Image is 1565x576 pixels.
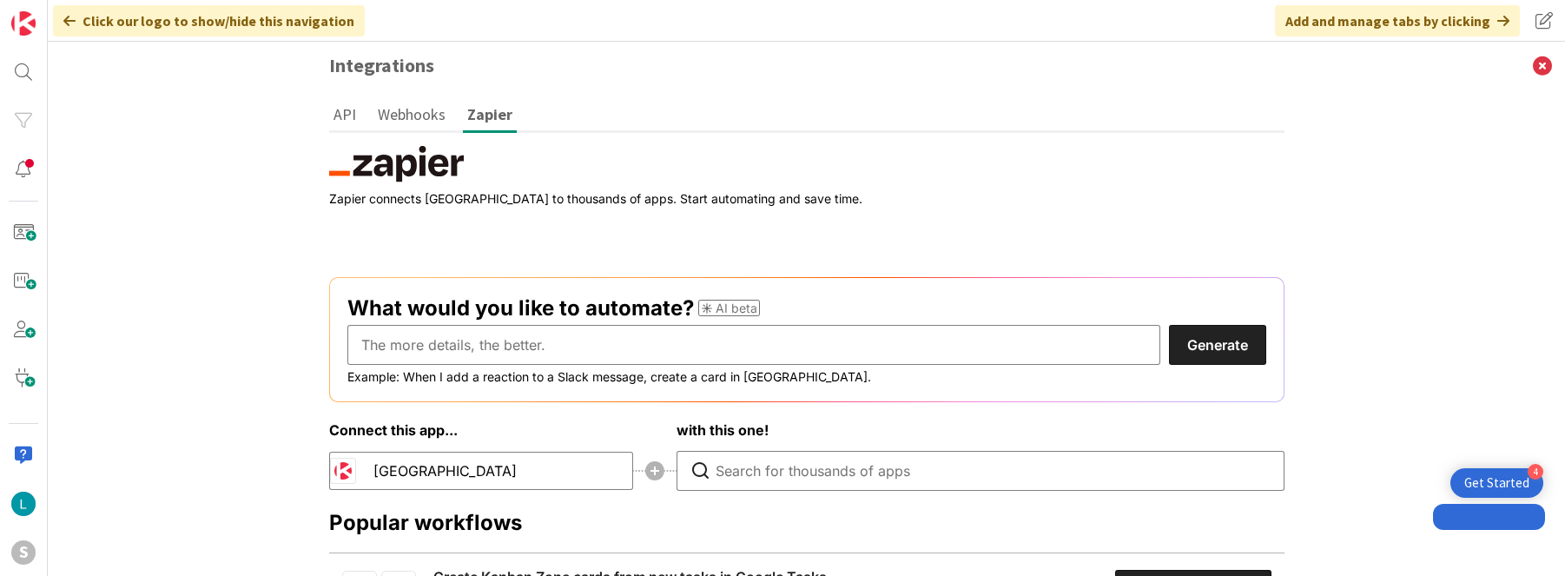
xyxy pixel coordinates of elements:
[53,5,365,36] div: Click our logo to show/hide this navigation
[1450,468,1543,498] div: Open Get Started checklist, remaining modules: 4
[11,11,36,36] img: Visit kanbanzone.com
[329,98,360,130] button: API
[1528,464,1543,480] div: 4
[463,98,517,133] button: Zapier
[11,492,36,516] img: LS
[1275,5,1520,36] div: Add and manage tabs by clicking
[11,540,36,565] div: S
[373,98,450,130] button: Webhooks
[1464,474,1529,492] div: Get Started
[312,42,1302,89] h3: Integrations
